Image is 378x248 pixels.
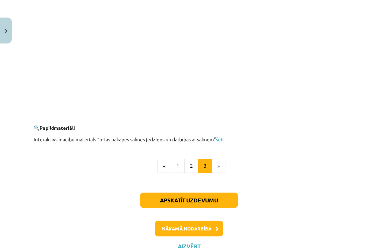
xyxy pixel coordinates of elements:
[34,136,344,143] p: Interaktīvs mācību materiāls “n-tās pakāpes saknes jēdziens un darbības ar saknēm”
[43,125,75,131] b: apildmateriāli
[155,221,223,237] button: Nākamā nodarbība
[34,124,344,132] p: 🔍
[198,159,212,173] button: 3
[171,159,185,173] button: 1
[5,29,7,33] img: icon-close-lesson-0947bae3869378f0d4975bcd49f059093ad1ed9edebbc8119c70593378902aed.svg
[184,159,198,173] button: 2
[140,193,238,208] button: Apskatīt uzdevumu
[40,125,43,131] b: P
[216,136,225,142] a: šeit.
[34,159,344,173] nav: Page navigation example
[157,159,171,173] button: «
